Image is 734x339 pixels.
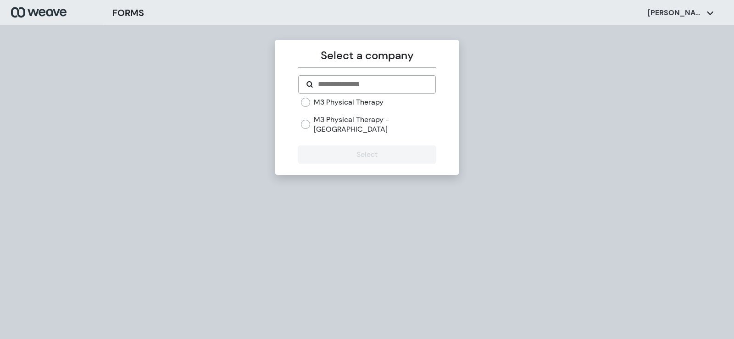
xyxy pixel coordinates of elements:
[314,115,435,134] label: M3 Physical Therapy - [GEOGRAPHIC_DATA]
[648,8,703,18] p: [PERSON_NAME]
[317,79,428,90] input: Search
[298,145,435,164] button: Select
[112,6,144,20] h3: FORMS
[298,47,435,64] p: Select a company
[314,97,384,107] label: M3 Physical Therapy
